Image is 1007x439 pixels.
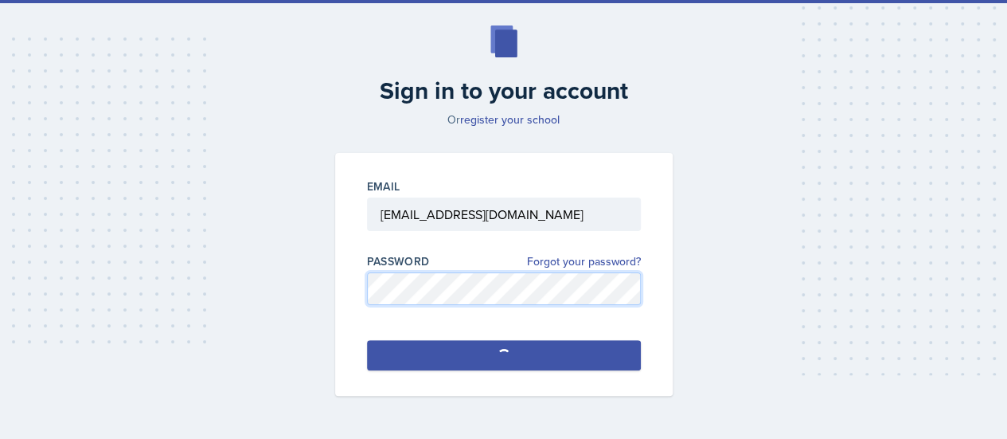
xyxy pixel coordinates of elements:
[367,253,430,269] label: Password
[326,76,682,105] h2: Sign in to your account
[367,178,400,194] label: Email
[326,112,682,127] p: Or
[527,253,641,270] a: Forgot your password?
[460,112,560,127] a: register your school
[367,198,641,231] input: Email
